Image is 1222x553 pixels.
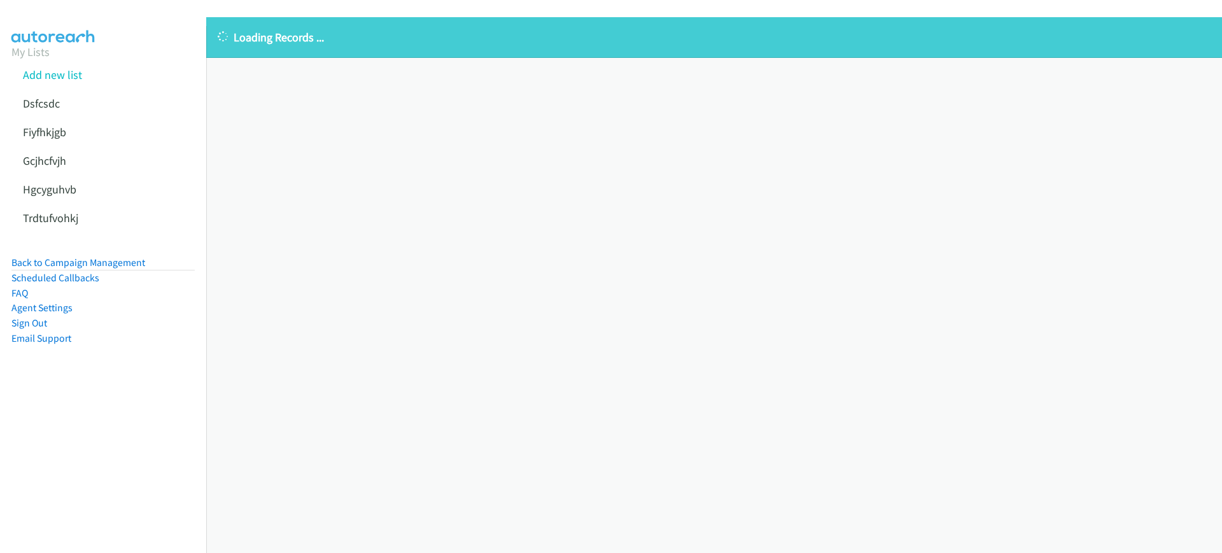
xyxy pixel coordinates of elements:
[23,125,66,139] a: Fiyfhkjgb
[11,332,71,344] a: Email Support
[11,302,73,314] a: Agent Settings
[11,256,145,269] a: Back to Campaign Management
[23,211,78,225] a: Trdtufvohkj
[11,317,47,329] a: Sign Out
[11,272,99,284] a: Scheduled Callbacks
[23,153,66,168] a: Gcjhcfvjh
[11,45,50,59] a: My Lists
[23,182,76,197] a: Hgcyguhvb
[11,287,28,299] a: FAQ
[218,29,1211,46] p: Loading Records ...
[23,67,82,82] a: Add new list
[23,96,60,111] a: Dsfcsdc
